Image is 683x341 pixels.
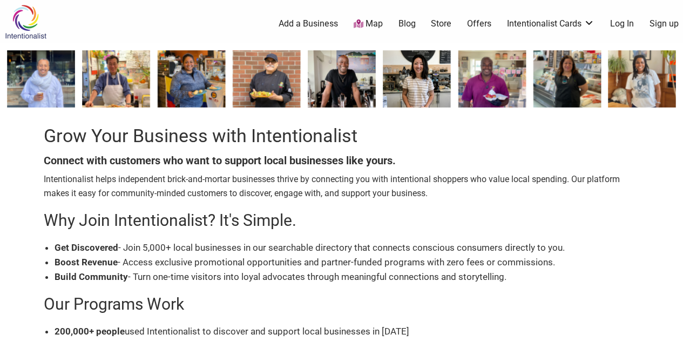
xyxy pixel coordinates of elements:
[610,18,634,30] a: Log In
[431,18,451,30] a: Store
[55,240,640,255] li: - Join 5,000+ local businesses in our searchable directory that connects conscious consumers dire...
[354,18,383,30] a: Map
[55,324,640,339] li: used Intentionalist to discover and support local businesses in [DATE]
[55,271,128,282] b: Build Community
[398,18,416,30] a: Blog
[467,18,491,30] a: Offers
[279,18,338,30] a: Add a Business
[55,270,640,284] li: - Turn one-time visitors into loyal advocates through meaningful connections and storytelling.
[44,154,396,167] b: Connect with customers who want to support local businesses like yours.
[44,172,640,200] p: Intentionalist helps independent brick-and-mortar businesses thrive by connecting you with intent...
[55,242,118,253] b: Get Discovered
[55,255,640,270] li: - Access exclusive promotional opportunities and partner-funded programs with zero fees or commis...
[44,123,640,149] h1: Grow Your Business with Intentionalist
[650,18,679,30] a: Sign up
[44,293,640,316] h2: Our Programs Work
[55,326,125,337] b: 200,000+ people
[55,257,118,268] b: Boost Revenue
[507,18,594,30] a: Intentionalist Cards
[44,209,640,232] h2: Why Join Intentionalist? It's Simple.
